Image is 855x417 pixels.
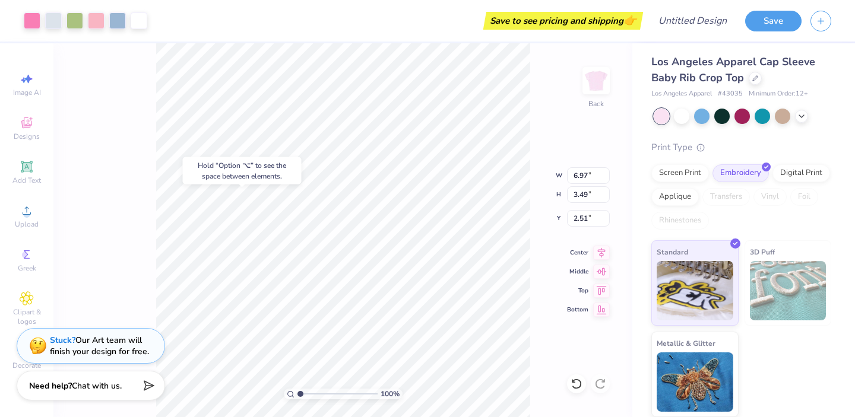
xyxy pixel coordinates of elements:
div: Embroidery [712,164,769,182]
div: Applique [651,188,699,206]
span: Designs [14,132,40,141]
span: Greek [18,263,36,273]
span: Metallic & Glitter [657,337,715,349]
div: Our Art team will finish your design for free. [50,335,149,357]
img: 3D Puff [750,261,826,320]
div: Transfers [702,188,750,206]
span: 👉 [623,13,636,27]
span: Los Angeles Apparel [651,89,712,99]
img: Metallic & Glitter [657,352,733,412]
span: Upload [15,219,39,229]
span: Clipart & logos [6,307,47,326]
span: Add Text [12,176,41,185]
span: 100 % [381,389,400,399]
div: Back [588,98,604,109]
div: Save to see pricing and shipping [486,12,640,30]
button: Save [745,11,802,31]
span: Standard [657,246,688,258]
span: Minimum Order: 12 + [749,89,808,99]
span: # 43035 [718,89,743,99]
img: Standard [657,261,733,320]
div: Vinyl [753,188,787,206]
span: Chat with us. [72,380,122,391]
span: Center [567,249,588,257]
span: Bottom [567,305,588,314]
span: Decorate [12,361,41,370]
span: Image AI [13,88,41,97]
span: 3D Puff [750,246,775,258]
img: Back [584,69,608,93]
span: Los Angeles Apparel Cap Sleeve Baby Rib Crop Top [651,55,815,85]
strong: Need help? [29,380,72,391]
div: Foil [790,188,818,206]
div: Rhinestones [651,212,709,230]
div: Hold “Option ⌥” to see the space between elements. [183,157,302,184]
div: Screen Print [651,164,709,182]
div: Digital Print [772,164,830,182]
span: Top [567,287,588,295]
input: Untitled Design [649,9,736,33]
strong: Stuck? [50,335,75,346]
span: Middle [567,268,588,276]
div: Print Type [651,141,831,154]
